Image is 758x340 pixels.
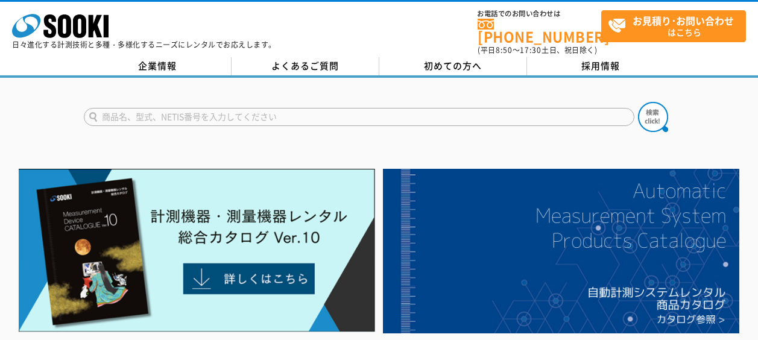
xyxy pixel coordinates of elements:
[478,10,601,17] span: お電話でのお問い合わせは
[84,57,232,75] a: 企業情報
[379,57,527,75] a: 初めての方へ
[19,169,375,332] img: Catalog Ver10
[12,41,276,48] p: 日々進化する計測技術と多種・多様化するニーズにレンタルでお応えします。
[638,102,668,132] img: btn_search.png
[527,57,675,75] a: 採用情報
[520,45,542,55] span: 17:30
[232,57,379,75] a: よくあるご質問
[608,11,745,41] span: はこちら
[633,13,734,28] strong: お見積り･お問い合わせ
[601,10,746,42] a: お見積り･お問い合わせはこちら
[84,108,634,126] input: 商品名、型式、NETIS番号を入力してください
[478,45,597,55] span: (平日 ～ 土日、祝日除く)
[478,19,601,43] a: [PHONE_NUMBER]
[424,59,482,72] span: 初めての方へ
[496,45,513,55] span: 8:50
[383,169,739,333] img: 自動計測システムカタログ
